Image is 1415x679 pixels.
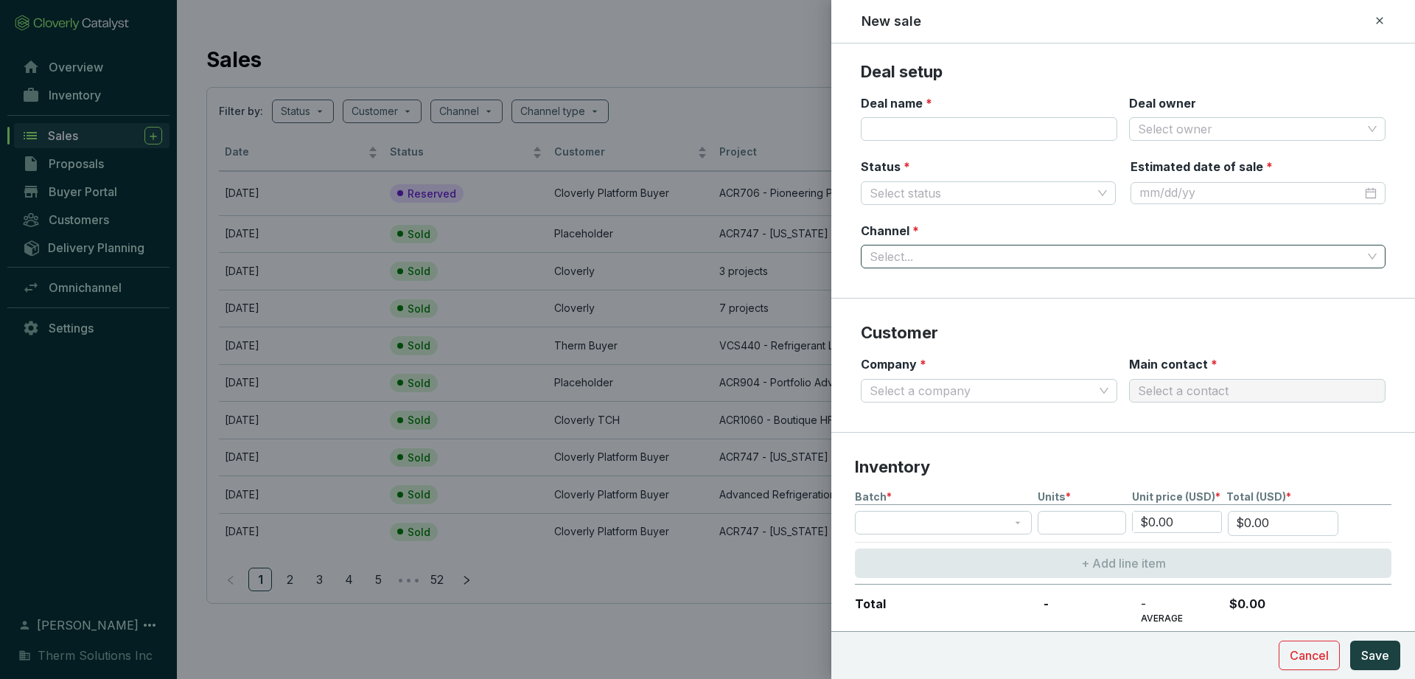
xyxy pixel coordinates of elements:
p: Deal setup [861,61,1386,83]
label: Estimated date of sale [1131,159,1273,175]
p: - [1141,596,1220,613]
p: $0.00 [1226,596,1333,624]
input: mm/dd/yy [1139,185,1362,201]
label: Status [861,159,910,175]
span: Save [1361,647,1389,664]
p: Batch [855,490,1032,504]
button: + Add line item [855,549,1391,578]
span: Unit price (USD) [1132,490,1215,504]
label: Channel [861,223,919,239]
label: Deal name [861,95,932,111]
p: Customer [861,322,1386,344]
h2: New sale [862,12,921,31]
p: Inventory [855,456,1391,478]
button: Save [1350,641,1400,670]
label: Deal owner [1129,95,1196,111]
p: Units [1038,490,1126,504]
label: Main contact [1129,356,1217,372]
span: Total (USD) [1226,490,1286,504]
span: Cancel [1290,647,1329,664]
p: AVERAGE [1141,613,1220,624]
p: Total [855,596,1032,624]
p: - [1038,596,1126,624]
label: Company [861,356,926,372]
button: Cancel [1279,641,1340,670]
